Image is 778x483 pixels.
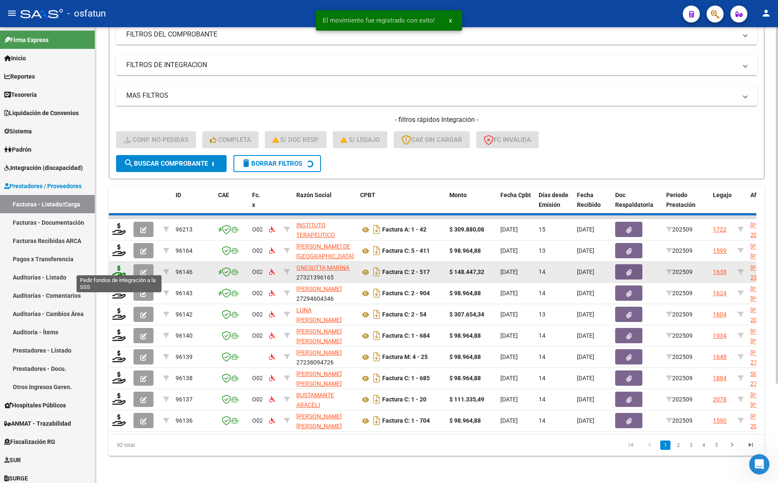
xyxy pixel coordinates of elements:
[176,192,181,198] span: ID
[116,85,757,106] mat-expansion-panel-header: MAS FILTROS
[296,369,353,387] div: 27353907862
[500,375,518,381] span: [DATE]
[449,290,481,297] strong: $ 98.964,88
[252,332,263,339] span: O02
[666,353,693,360] span: 202509
[252,417,263,424] span: O02
[116,131,196,148] button: Conf. no pedidas
[176,332,193,339] span: 96140
[666,396,693,403] span: 202509
[577,226,594,233] span: [DATE]
[296,390,353,408] div: 27410336397
[126,60,737,70] mat-panel-title: FILTROS DE INTEGRACION
[4,419,71,428] span: ANMAT - Trazabilidad
[371,265,382,279] i: Descargar documento
[296,242,353,260] div: 27313101962
[4,181,82,191] span: Prestadores / Proveedores
[323,16,435,25] span: El movimiento fue registrado con exito!
[176,417,193,424] span: 96136
[218,192,229,198] span: CAE
[500,247,518,254] span: [DATE]
[577,332,594,339] span: [DATE]
[577,375,594,381] span: [DATE]
[4,90,37,99] span: Tesorería
[539,290,545,297] span: 14
[449,396,484,403] strong: $ 111.335,49
[252,311,263,318] span: O02
[713,331,727,341] div: 1934
[4,163,83,172] span: Integración (discapacidad)
[333,131,387,148] button: S/ legajo
[252,247,263,254] span: O02
[4,401,66,410] span: Hospitales Públicos
[449,226,484,233] strong: $ 309.880,08
[296,307,342,323] span: LUNA [PERSON_NAME]
[449,192,467,198] span: Monto
[126,30,737,39] mat-panel-title: FILTROS DEL COMPROBANTE
[371,329,382,342] i: Descargar documento
[539,247,545,254] span: 13
[394,131,470,148] button: CAE SIN CARGAR
[202,131,258,148] button: Completa
[296,328,342,345] span: [PERSON_NAME] [PERSON_NAME]
[666,417,693,424] span: 202509
[539,353,545,360] span: 14
[500,192,531,198] span: Fecha Cpbt
[382,354,428,361] strong: Factura M: 4 - 25
[296,392,334,408] span: BUSTAMANTE ARACELI
[713,288,727,298] div: 1624
[233,155,321,172] button: Borrar Filtros
[449,17,452,24] span: x
[666,311,693,318] span: 202509
[296,348,353,366] div: 27238094726
[713,352,727,362] div: 1648
[371,414,382,427] i: Descargar documento
[577,290,594,297] span: [DATE]
[535,186,574,223] datatable-header-cell: Días desde Emisión
[713,373,727,383] div: 1884
[663,186,710,223] datatable-header-cell: Período Prestación
[382,375,430,382] strong: Factura C: 1 - 685
[109,435,239,456] div: 92 total
[176,396,193,403] span: 96137
[252,192,260,208] span: Fc. x
[67,4,106,23] span: - osfatun
[382,333,430,339] strong: Factura C: 1 - 684
[241,158,251,168] mat-icon: delete
[713,246,727,256] div: 1599
[124,158,134,168] mat-icon: search
[124,160,208,167] span: Buscar Comprobante
[449,311,484,318] strong: $ 307.654,34
[249,186,266,223] datatable-header-cell: Fc. x
[449,353,481,360] strong: $ 98.964,88
[4,145,31,154] span: Padrón
[296,263,353,281] div: 27321396165
[449,417,481,424] strong: $ 98.964,88
[273,136,319,144] span: S/ Doc Resp.
[666,375,693,381] span: 202509
[371,371,382,385] i: Descargar documento
[296,264,349,271] span: GNESUTTA MARINA
[116,155,227,172] button: Buscar Comprobante
[357,186,446,223] datatable-header-cell: CPBT
[176,311,193,318] span: 96142
[296,370,342,387] span: [PERSON_NAME] [PERSON_NAME]
[371,223,382,236] i: Descargar documento
[539,375,545,381] span: 14
[666,192,696,208] span: Período Prestación
[4,72,35,81] span: Reportes
[116,115,757,124] h4: - filtros rápidos Integración -
[382,269,430,276] strong: Factura C: 2 - 517
[296,285,342,292] span: [PERSON_NAME]
[612,186,663,223] datatable-header-cell: Doc Respaldatoria
[176,375,193,381] span: 96138
[116,55,757,75] mat-expansion-panel-header: FILTROS DE INTEGRACION
[500,226,518,233] span: [DATE]
[577,311,594,318] span: [DATE]
[382,290,430,297] strong: Factura C: 2 - 904
[296,305,353,323] div: 27326249632
[293,186,357,223] datatable-header-cell: Razón Social
[252,375,263,381] span: O02
[371,393,382,406] i: Descargar documento
[4,127,32,136] span: Sistema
